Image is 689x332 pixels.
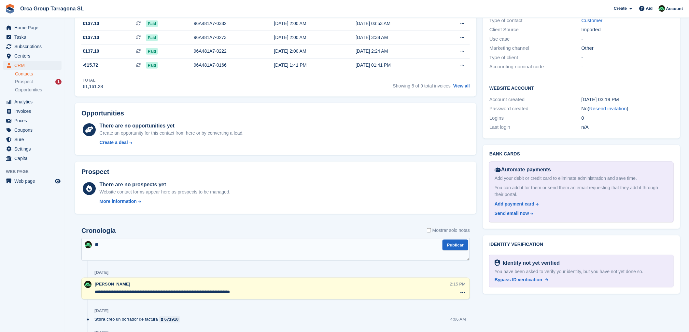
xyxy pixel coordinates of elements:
[450,281,466,287] div: 2:15 PM
[15,71,33,76] font: Contacts
[453,83,470,88] a: View all
[3,33,62,42] a: menu
[427,227,470,234] label: Mostrar solo notas
[3,116,62,125] a: menu
[627,106,628,111] font: )
[194,35,227,40] font: 96A481A7-0273
[3,42,62,51] a: menu
[83,48,99,54] font: €137.10
[489,151,520,156] font: Bank cards
[495,277,542,282] font: Bypass ID verification
[83,62,98,68] font: -€15.72
[489,18,523,23] font: Type of contact
[100,189,231,194] font: Website contact forms appear here as prospects to be managed.
[356,21,390,26] font: [DATE] 03:53 AM
[14,99,33,104] font: Analytics
[582,115,584,121] font: 0
[15,71,62,77] a: Contacts
[3,51,62,60] a: menu
[588,106,589,111] font: (
[614,6,627,11] font: Create
[582,124,589,130] font: n/A
[589,106,627,111] font: Resend invitation
[489,55,518,60] font: Type of client
[100,123,175,128] font: There are no opportunities yet
[274,21,306,26] font: [DATE] 2:00 AM
[54,177,62,185] a: Store Preview
[582,106,588,111] font: No
[83,84,103,89] font: €1,161.28
[6,169,29,174] font: Web page
[489,106,528,111] font: Password created
[3,144,62,153] a: menu
[427,227,431,234] input: Mostrar solo notas
[666,6,683,11] font: Account
[14,44,42,49] font: Subscriptions
[100,199,137,204] font: More information
[582,97,619,102] font: [DATE] 03:19 PM
[14,53,30,59] font: Centers
[503,260,560,266] font: Identity not yet verified
[3,23,62,32] a: menu
[495,201,534,206] font: Add payment card
[495,201,665,207] a: Add payment card
[582,27,601,32] font: Imported
[489,97,525,102] font: Account created
[489,27,519,32] font: Client Source
[489,36,510,42] font: Use case
[582,64,583,69] font: -
[495,276,548,283] a: Bypass ID verification
[501,167,551,172] font: Automate payments
[100,140,128,145] font: Create a deal
[14,34,26,40] font: Tasks
[274,62,307,68] font: [DATE] 1:41 PM
[3,126,62,135] a: menu
[148,63,156,68] font: Paid
[148,49,156,54] font: Paid
[356,62,391,68] font: [DATE] 01:41 PM
[582,18,603,23] a: Customer
[81,110,124,117] font: Opportunities
[489,64,544,69] font: Accounting nominal code
[14,127,33,133] font: Coupons
[489,242,543,247] font: Identity verification
[100,139,244,146] a: Create a deal
[94,316,105,323] span: Stora
[489,115,504,121] font: Logins
[274,48,306,54] font: [DATE] 2:00 AM
[3,61,62,70] a: menu
[100,130,244,136] font: Create an opportunity for this contact from here or by converting a lead.
[356,48,388,54] font: [DATE] 2:24 AM
[14,137,24,142] font: Sure
[57,79,60,84] font: 1
[15,78,62,85] a: Prospect 1
[164,316,178,323] div: 671910
[582,55,583,60] font: -
[15,87,42,92] font: Opportunities
[3,107,62,116] a: menu
[451,316,466,323] div: 4:06 AM
[194,21,227,26] font: 96A481A7-0332
[85,241,92,248] img: Tania
[148,35,156,40] font: Paid
[495,269,643,274] font: You have been asked to verify your identity, but you have not yet done so.
[95,282,130,286] span: [PERSON_NAME]
[15,79,33,84] font: Prospect
[3,135,62,144] a: menu
[18,3,86,14] a: Orca Group Tarragona SL
[495,259,500,267] img: Ready for identity verification
[14,146,31,152] font: Settings
[159,316,180,323] a: 671910
[14,25,38,30] font: Home Page
[84,281,91,288] img: Tania
[3,154,62,163] a: menu
[83,78,95,83] font: Total
[20,6,84,11] font: Orca Group Tarragona SL
[14,118,27,123] font: Prices
[3,177,62,186] a: menu
[14,63,25,68] font: CRM
[81,168,109,175] font: Prospect
[5,4,15,14] img: stora-icon-8386f47178a22dfd0bd8f6a31ec36ba5ce8667c1dd55bd0f319d3a0aa187defe.svg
